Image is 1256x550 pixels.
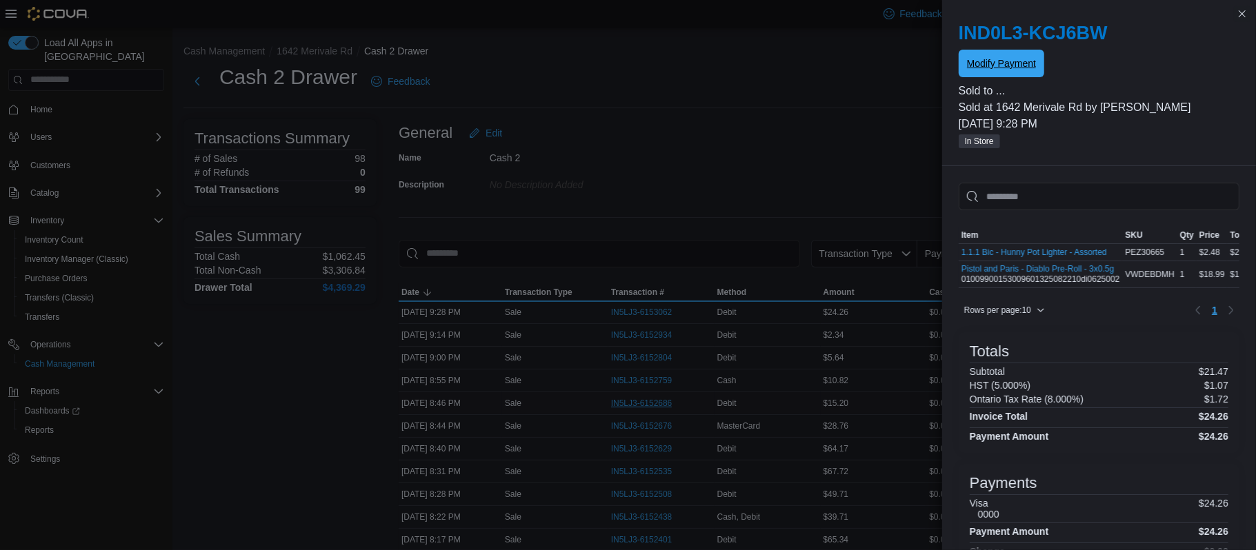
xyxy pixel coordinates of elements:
p: Sold to ... [959,83,1239,99]
span: Rows per page : 10 [964,305,1031,316]
h2: IND0L3-KCJ6BW [959,22,1239,44]
button: Rows per page:10 [959,302,1050,318]
h4: Payment Amount [970,526,1049,537]
span: PEZ30665 [1125,247,1164,258]
button: Item [959,227,1123,243]
button: Qty [1177,227,1197,243]
button: Next page [1223,302,1239,318]
button: 1.1.1 Bic - Hunny Pot Lighter - Assorted [961,247,1107,257]
span: SKU [1125,230,1142,241]
p: Sold at 1642 Merivale Rd by [PERSON_NAME] [959,99,1239,116]
button: Modify Payment [959,50,1044,77]
h4: $24.26 [1199,526,1228,537]
h6: Ontario Tax Rate (8.000%) [970,394,1084,405]
h6: Visa [970,498,999,509]
span: In Store [959,134,1000,148]
input: This is a search bar. As you type, the results lower in the page will automatically filter. [959,183,1239,210]
div: 1 [1177,266,1197,283]
div: $2.48 [1197,244,1228,261]
h6: 0000 [978,509,999,520]
span: VWDEBDMH [1125,269,1174,280]
p: $1.07 [1204,380,1228,391]
div: $18.99 [1197,266,1228,283]
h4: Payment Amount [970,431,1049,442]
span: Price [1199,230,1219,241]
span: 1 [1212,303,1217,317]
h3: Payments [970,475,1037,491]
div: 01009900153009601325082210di0625002 [961,264,1120,285]
p: $24.26 [1199,498,1228,520]
span: Qty [1180,230,1194,241]
button: Close this dialog [1234,6,1250,22]
button: Page 1 of 1 [1206,299,1223,321]
button: Previous page [1190,302,1206,318]
ul: Pagination for table: MemoryTable from EuiInMemoryTable [1206,299,1223,321]
nav: Pagination for table: MemoryTable from EuiInMemoryTable [1190,299,1239,321]
button: Price [1197,227,1228,243]
h4: Invoice Total [970,411,1028,422]
span: Item [961,230,979,241]
h3: Totals [970,343,1009,360]
button: SKU [1122,227,1177,243]
p: $21.47 [1199,366,1228,377]
span: Total [1230,230,1249,241]
h4: $24.26 [1199,431,1228,442]
h4: $24.26 [1199,411,1228,422]
span: In Store [965,135,994,147]
span: Modify Payment [967,57,1036,70]
h6: HST (5.000%) [970,380,1030,391]
p: $1.72 [1204,394,1228,405]
div: 1 [1177,244,1197,261]
h6: Subtotal [970,366,1005,377]
p: [DATE] 9:28 PM [959,116,1239,132]
button: Pistol and Paris - Diablo Pre-Roll - 3x0.5g [961,264,1120,274]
